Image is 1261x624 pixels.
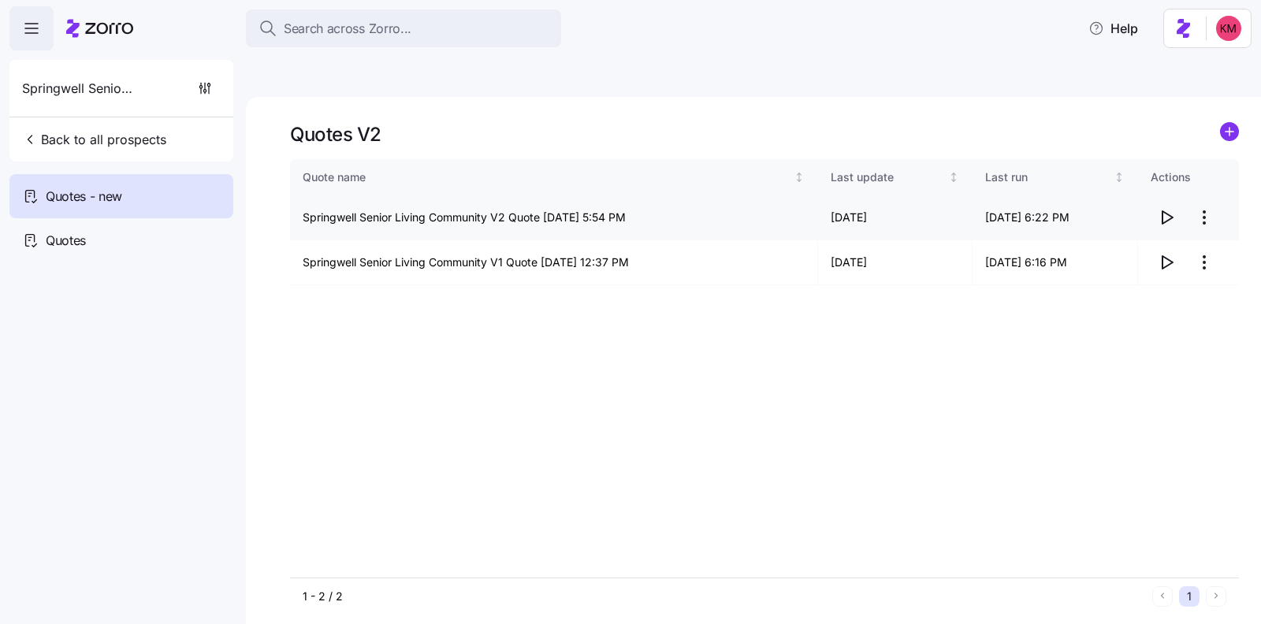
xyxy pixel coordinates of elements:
[818,159,973,195] th: Last updateNot sorted
[1216,16,1241,41] img: 8fbd33f679504da1795a6676107ffb9e
[1151,169,1226,186] div: Actions
[948,172,959,183] div: Not sorted
[1152,586,1173,607] button: Previous page
[794,172,805,183] div: Not sorted
[303,169,791,186] div: Quote name
[1220,122,1239,147] a: add icon
[985,169,1110,186] div: Last run
[818,240,973,285] td: [DATE]
[1220,122,1239,141] svg: add icon
[9,218,233,262] a: Quotes
[831,169,945,186] div: Last update
[16,124,173,155] button: Back to all prospects
[1088,19,1138,38] span: Help
[1076,13,1151,44] button: Help
[46,187,122,206] span: Quotes - new
[973,240,1138,285] td: [DATE] 6:16 PM
[22,79,136,98] span: Springwell Senior Living Community
[290,240,818,285] td: Springwell Senior Living Community V1 Quote [DATE] 12:37 PM
[22,130,166,149] span: Back to all prospects
[303,589,1146,604] div: 1 - 2 / 2
[9,174,233,218] a: Quotes - new
[1206,586,1226,607] button: Next page
[246,9,561,47] button: Search across Zorro...
[46,231,86,251] span: Quotes
[973,195,1138,240] td: [DATE] 6:22 PM
[818,195,973,240] td: [DATE]
[290,195,818,240] td: Springwell Senior Living Community V2 Quote [DATE] 5:54 PM
[290,122,381,147] h1: Quotes V2
[1114,172,1125,183] div: Not sorted
[290,159,818,195] th: Quote nameNot sorted
[284,19,411,39] span: Search across Zorro...
[1179,586,1200,607] button: 1
[973,159,1138,195] th: Last runNot sorted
